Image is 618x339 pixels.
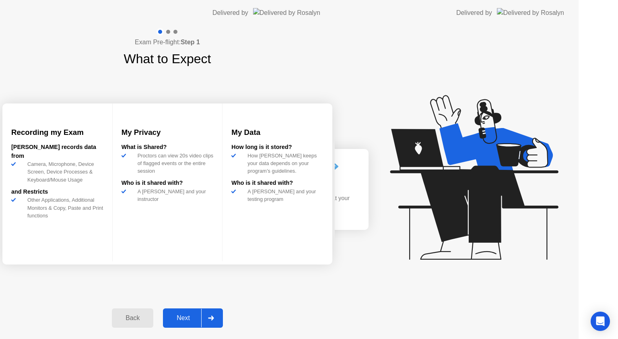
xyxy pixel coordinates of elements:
[231,127,323,138] h3: My Data
[122,127,214,138] h3: My Privacy
[212,8,248,18] div: Delivered by
[134,188,214,203] div: A [PERSON_NAME] and your instructor
[135,37,200,47] h4: Exam Pre-flight:
[24,160,103,184] div: Camera, Microphone, Device Screen, Device Processes & Keyboard/Mouse Usage
[456,8,492,18] div: Delivered by
[134,152,214,175] div: Proctors can view 20s video clips of flagged events or the entire session
[231,143,323,152] div: How long is it stored?
[165,314,201,322] div: Next
[231,179,323,188] div: Who is it shared with?
[11,188,103,196] div: and Restricts
[11,127,103,138] h3: Recording my Exam
[122,143,214,152] div: What is Shared?
[114,314,151,322] div: Back
[244,188,323,203] div: A [PERSON_NAME] and your testing program
[253,8,320,17] img: Delivered by Rosalyn
[124,49,211,68] h1: What to Expect
[497,8,564,17] img: Delivered by Rosalyn
[163,308,223,328] button: Next
[24,196,103,219] div: Other Applications, Additional Monitors & Copy, Paste and Print functions
[244,152,323,175] div: How [PERSON_NAME] keeps your data depends on your program’s guidelines.
[181,39,200,45] b: Step 1
[122,179,214,188] div: Who is it shared with?
[591,312,610,331] div: Open Intercom Messenger
[11,143,103,160] div: [PERSON_NAME] records data from
[112,308,153,328] button: Back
